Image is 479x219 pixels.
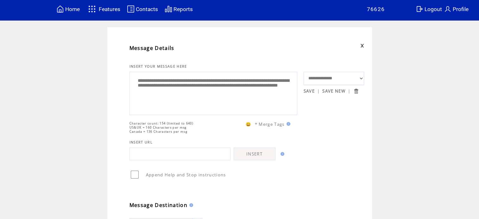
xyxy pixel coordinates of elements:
span: Message Details [129,45,174,52]
span: | [348,88,350,94]
a: INSERT [234,148,275,160]
span: Profile [453,6,469,12]
span: Home [65,6,80,12]
a: Home [55,4,81,14]
img: help.gif [187,203,193,207]
a: SAVE [304,88,315,94]
span: Reports [173,6,193,12]
span: 😀 [246,121,251,127]
img: exit.svg [416,5,423,13]
a: Profile [443,4,470,14]
input: Submit [353,88,359,94]
span: US&UK = 160 Characters per msg [129,125,187,130]
img: help.gif [285,122,290,126]
a: Features [85,3,121,15]
span: Canada = 136 Characters per msg [129,130,187,134]
span: Logout [425,6,442,12]
span: Append Help and Stop instructions [146,172,226,178]
span: * Merge Tags [255,121,285,127]
img: chart.svg [165,5,172,13]
span: | [317,88,320,94]
img: profile.svg [444,5,451,13]
img: home.svg [56,5,64,13]
span: Contacts [136,6,158,12]
a: SAVE NEW [322,88,345,94]
span: INSERT YOUR MESSAGE HERE [129,64,187,69]
img: contacts.svg [127,5,135,13]
span: 76626 [367,6,385,12]
a: Reports [164,4,194,14]
span: Character count: 154 (limited to 640) [129,121,193,125]
img: help.gif [279,152,284,156]
a: Contacts [126,4,159,14]
img: features.svg [86,4,98,14]
a: Logout [415,4,443,14]
span: Message Destination [129,202,187,209]
span: Features [99,6,120,12]
span: INSERT URL [129,140,153,144]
